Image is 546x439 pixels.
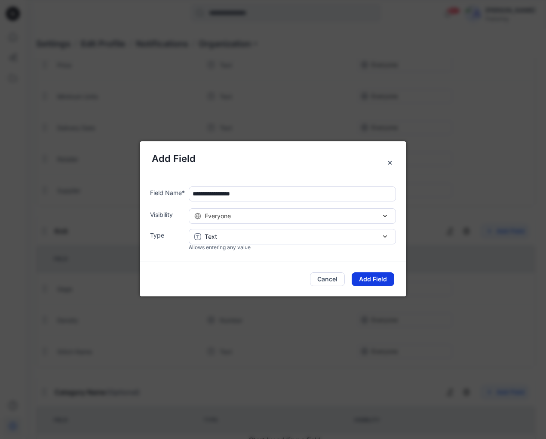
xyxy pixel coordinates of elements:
[150,231,185,240] label: Type
[205,211,231,220] span: Everyone
[152,152,394,166] h5: Add Field
[150,210,185,219] label: Visibility
[150,188,185,197] label: Field Name
[189,229,396,244] button: Text
[189,208,396,224] button: Everyone
[205,232,217,241] p: Text
[352,272,394,286] button: Add Field
[189,244,396,251] div: Allows entering any value
[382,155,398,171] button: Close
[310,272,345,286] button: Cancel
